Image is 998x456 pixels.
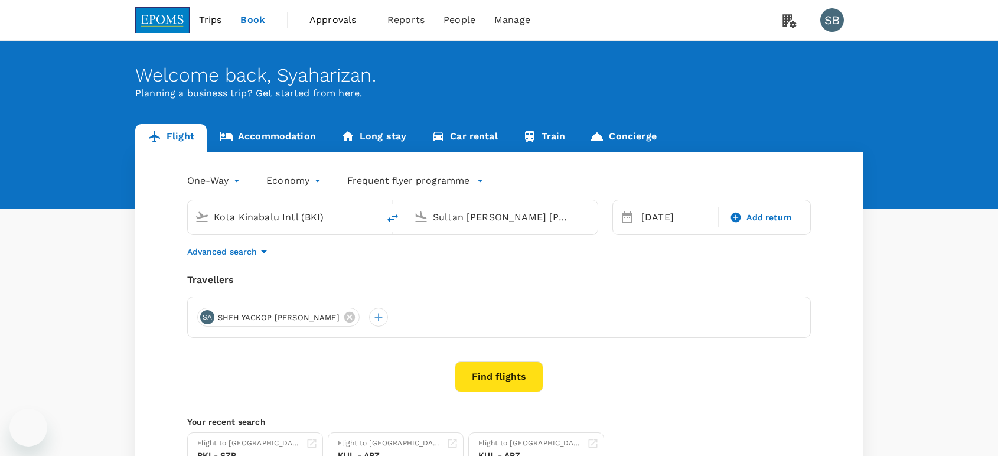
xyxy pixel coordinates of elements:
[135,86,863,100] p: Planning a business trip? Get started from here.
[387,13,425,27] span: Reports
[455,361,543,392] button: Find flights
[820,8,844,32] div: SB
[433,208,573,226] input: Going to
[370,216,373,218] button: Open
[637,206,716,229] div: [DATE]
[309,13,368,27] span: Approvals
[199,13,222,27] span: Trips
[338,438,442,450] div: Flight to [GEOGRAPHIC_DATA]
[9,409,47,447] iframe: Button to launch messaging window
[478,438,582,450] div: Flight to [GEOGRAPHIC_DATA]
[135,7,190,33] img: EPOMS SDN BHD
[746,211,792,224] span: Add return
[266,171,324,190] div: Economy
[187,171,243,190] div: One-Way
[240,13,265,27] span: Book
[197,308,360,327] div: SASHEH YACKOP [PERSON_NAME]
[328,124,419,152] a: Long stay
[187,245,271,259] button: Advanced search
[379,204,407,232] button: delete
[187,273,811,287] div: Travellers
[510,124,578,152] a: Train
[214,208,354,226] input: Depart from
[135,124,207,152] a: Flight
[419,124,510,152] a: Car rental
[589,216,592,218] button: Open
[187,246,257,258] p: Advanced search
[211,312,347,324] span: SHEH YACKOP [PERSON_NAME]
[494,13,530,27] span: Manage
[135,64,863,86] div: Welcome back , Syaharizan .
[187,416,811,428] p: Your recent search
[200,310,214,324] div: SA
[578,124,668,152] a: Concierge
[347,174,469,188] p: Frequent flyer programme
[197,438,301,450] div: Flight to [GEOGRAPHIC_DATA]
[207,124,328,152] a: Accommodation
[443,13,475,27] span: People
[347,174,484,188] button: Frequent flyer programme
